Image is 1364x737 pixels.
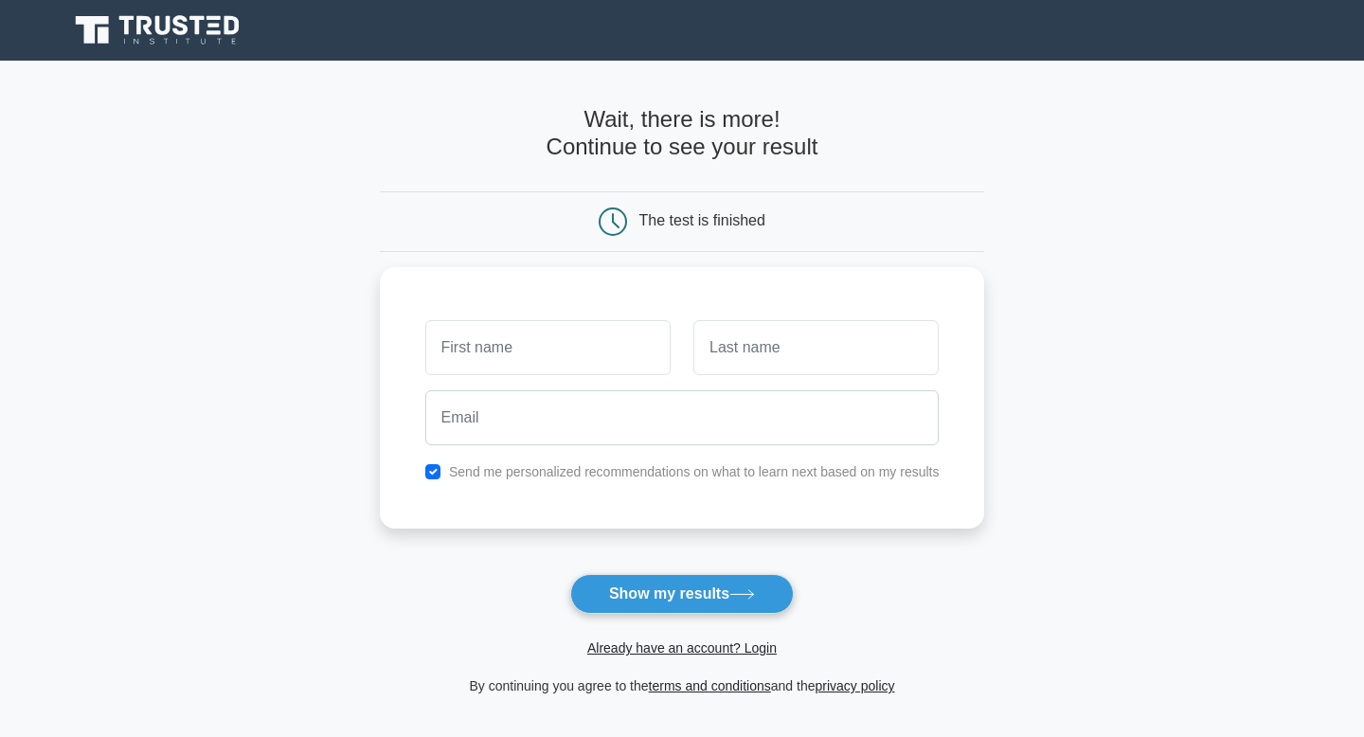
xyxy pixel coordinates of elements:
[693,320,939,375] input: Last name
[639,212,765,228] div: The test is finished
[816,678,895,693] a: privacy policy
[587,640,777,656] a: Already have an account? Login
[368,674,996,697] div: By continuing you agree to the and the
[449,464,940,479] label: Send me personalized recommendations on what to learn next based on my results
[380,106,985,161] h4: Wait, there is more! Continue to see your result
[649,678,771,693] a: terms and conditions
[425,320,671,375] input: First name
[570,574,794,614] button: Show my results
[425,390,940,445] input: Email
